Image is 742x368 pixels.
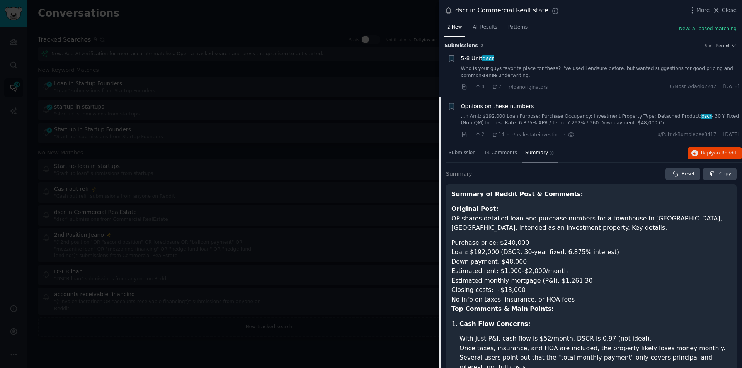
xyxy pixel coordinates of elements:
[451,205,499,212] strong: Original Post:
[451,238,731,248] li: Purchase price: $240,000
[475,131,484,138] span: 2
[475,83,484,90] span: 4
[461,65,740,79] a: Who is your guys favorite place for these? I’ve used Lendsure before, but wanted suggestions for ...
[451,257,731,267] li: Down payment: $48,000
[719,83,721,90] span: ·
[449,149,476,156] span: Submission
[682,171,695,178] span: Reset
[665,168,700,180] button: Reset
[679,25,737,32] button: New: AI-based matching
[696,6,710,14] span: More
[470,21,500,37] a: All Results
[701,114,712,119] span: dscr
[459,320,531,327] strong: Cash Flow Concerns:
[504,83,506,91] span: ·
[470,83,472,91] span: ·
[714,150,737,156] span: on Reddit
[719,171,731,178] span: Copy
[509,85,548,90] span: r/loanoriginators
[451,285,731,295] li: Closing costs: ~$13,000
[451,295,731,305] li: No info on taxes, insurance, or HOA fees
[705,43,713,48] div: Sort
[512,132,561,137] span: r/realestateinvesting
[507,131,509,139] span: ·
[470,131,472,139] span: ·
[459,334,731,344] li: With just P&I, cash flow is $52/month, DSCR is 0.97 (not ideal).
[461,102,534,110] a: Opnions on these numbers
[455,6,548,15] div: dscr in Commercial RealEstate
[525,149,548,156] span: Summary
[716,43,730,48] span: Recent
[446,170,472,178] span: Summary
[451,276,731,286] li: Estimated monthly mortgage (P&I): $1,261.30
[461,54,494,63] span: 5-8 Unit
[487,131,489,139] span: ·
[723,83,739,90] span: [DATE]
[688,6,710,14] button: More
[451,204,731,233] p: OP shares detailed loan and purchase numbers for a townhouse in [GEOGRAPHIC_DATA], [GEOGRAPHIC_DA...
[508,24,528,31] span: Patterns
[723,131,739,138] span: [DATE]
[701,150,737,157] span: Reply
[505,21,530,37] a: Patterns
[722,6,737,14] span: Close
[563,131,565,139] span: ·
[451,190,583,198] strong: Summary of Reddit Post & Comments:
[444,42,478,49] span: Submission s
[482,55,495,61] span: dscr
[670,83,716,90] span: u/Most_Adagio2242
[473,24,497,31] span: All Results
[451,266,731,276] li: Estimated rent: $1,900–$2,000/month
[719,131,721,138] span: ·
[484,149,517,156] span: 14 Comments
[716,43,737,48] button: Recent
[451,305,554,312] strong: Top Comments & Main Points:
[444,21,465,37] a: 2 New
[487,83,489,91] span: ·
[481,43,483,48] span: 2
[492,83,501,90] span: 7
[712,6,737,14] button: Close
[492,131,504,138] span: 14
[703,168,737,180] button: Copy
[461,54,494,63] a: 5-8 Unitdscr
[688,147,742,159] button: Replyon Reddit
[459,344,731,353] li: Once taxes, insurance, and HOA are included, the property likely loses money monthly.
[451,248,731,257] li: Loan: $192,000 (DSCR, 30-year fixed, 6.875% interest)
[461,113,740,127] a: ...n Amt: $192,000 Loan Purpose: Purchase Occupancy: Investment Property Type: Detached Product:d...
[657,131,716,138] span: u/Putrid-Bumblebee3417
[447,24,462,31] span: 2 New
